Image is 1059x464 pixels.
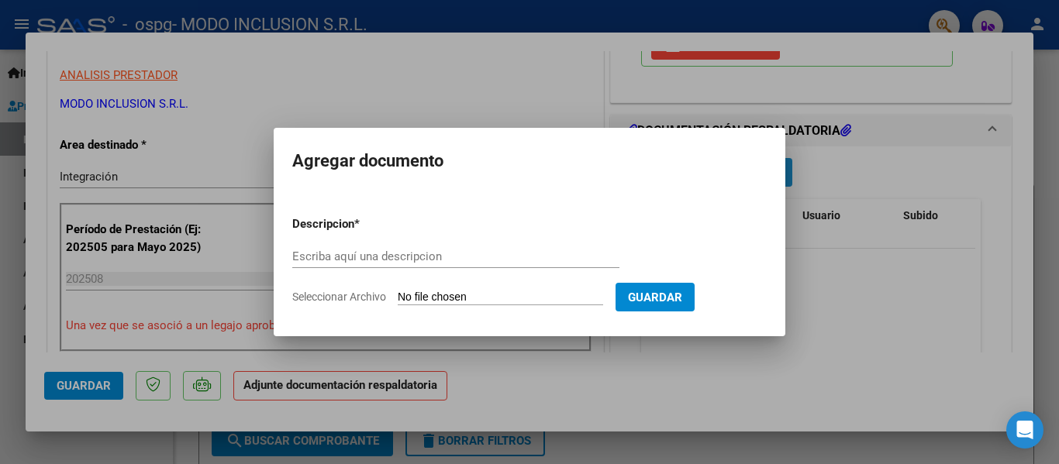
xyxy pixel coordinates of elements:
[1006,411,1043,449] div: Open Intercom Messenger
[628,290,682,304] span: Guardar
[292,146,767,176] h2: Agregar documento
[292,215,435,233] p: Descripcion
[616,283,695,311] button: Guardar
[292,290,386,303] span: Seleccionar Archivo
